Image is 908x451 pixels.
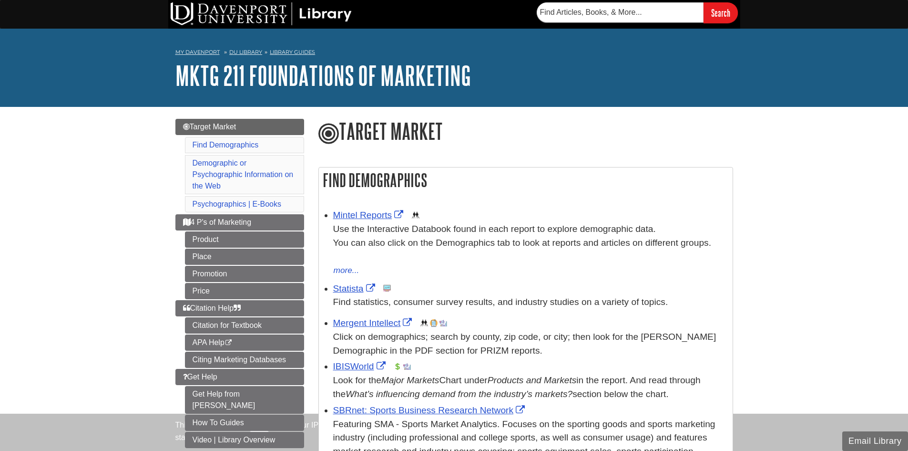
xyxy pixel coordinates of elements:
[333,361,388,371] a: Link opens in new window
[185,266,304,282] a: Promotion
[333,374,728,401] div: Look for the Chart under in the report. And read through the section below the chart.
[183,373,217,381] span: Get Help
[381,375,439,385] i: Major Markets
[185,249,304,265] a: Place
[346,389,572,399] i: What’s influencing demand from the industry’s markets?
[704,2,738,23] input: Search
[171,2,352,25] img: DU Library
[175,214,304,231] a: 4 P's of Marketing
[224,340,233,346] i: This link opens in a new window
[537,2,738,23] form: Searches DU Library's articles, books, and more
[183,304,241,312] span: Citation Help
[175,119,304,135] a: Target Market
[430,319,438,327] img: Company Information
[333,210,406,220] a: Link opens in new window
[175,46,733,61] nav: breadcrumb
[185,283,304,299] a: Price
[420,319,428,327] img: Demographics
[412,211,419,219] img: Demographics
[185,317,304,334] a: Citation for Textbook
[439,319,447,327] img: Industry Report
[488,375,577,385] i: Products and Markets
[394,363,401,370] img: Financial Report
[193,200,281,208] a: Psychographics | E-Books
[175,369,304,385] a: Get Help
[185,352,304,368] a: Citing Marketing Databases
[183,123,236,131] span: Target Market
[333,222,728,263] div: Use the Interactive Databook found in each report to explore demographic data. You can also click...
[333,295,728,309] p: Find statistics, consumer survey results, and industry studies on a variety of topics.
[403,363,411,370] img: Industry Report
[185,386,304,414] a: Get Help from [PERSON_NAME]
[175,300,304,316] a: Citation Help
[185,231,304,248] a: Product
[333,264,360,277] button: more...
[193,141,259,149] a: Find Demographics
[185,432,304,448] a: Video | Library Overview
[270,49,315,55] a: Library Guides
[318,119,733,146] h1: Target Market
[333,330,728,358] div: Click on demographics; search by county, zip code, or city; then look for the [PERSON_NAME] Demog...
[183,218,252,226] span: 4 P's of Marketing
[333,283,377,294] a: Link opens in new window
[175,61,471,90] a: MKTG 211 Foundations of Marketing
[185,335,304,351] a: APA Help
[175,48,220,56] a: My Davenport
[333,318,415,328] a: Link opens in new window
[319,168,733,193] h2: Find Demographics
[383,284,391,292] img: Statistics
[193,159,294,190] a: Demographic or Psychographic Information on the Web
[537,2,704,22] input: Find Articles, Books, & More...
[185,415,304,431] a: How To Guides
[842,431,908,451] button: Email Library
[333,405,528,415] a: Link opens in new window
[229,49,262,55] a: DU Library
